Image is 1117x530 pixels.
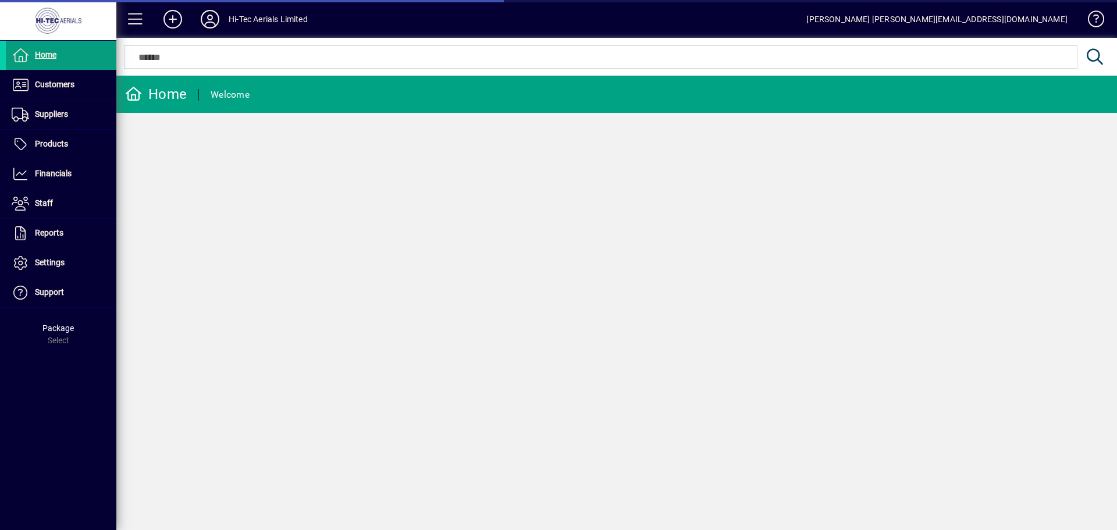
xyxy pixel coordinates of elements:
span: Settings [35,258,65,267]
span: Staff [35,198,53,208]
span: Support [35,287,64,297]
span: Suppliers [35,109,68,119]
span: Financials [35,169,72,178]
span: Home [35,50,56,59]
a: Customers [6,70,116,99]
span: Customers [35,80,74,89]
button: Add [154,9,191,30]
a: Staff [6,189,116,218]
span: Reports [35,228,63,237]
a: Financials [6,159,116,188]
a: Products [6,130,116,159]
div: Welcome [211,86,250,104]
a: Knowledge Base [1079,2,1102,40]
div: Hi-Tec Aerials Limited [229,10,308,29]
span: Products [35,139,68,148]
a: Support [6,278,116,307]
button: Profile [191,9,229,30]
a: Settings [6,248,116,278]
a: Suppliers [6,100,116,129]
a: Reports [6,219,116,248]
div: Home [125,85,187,104]
div: [PERSON_NAME] [PERSON_NAME][EMAIL_ADDRESS][DOMAIN_NAME] [806,10,1068,29]
span: Package [42,323,74,333]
